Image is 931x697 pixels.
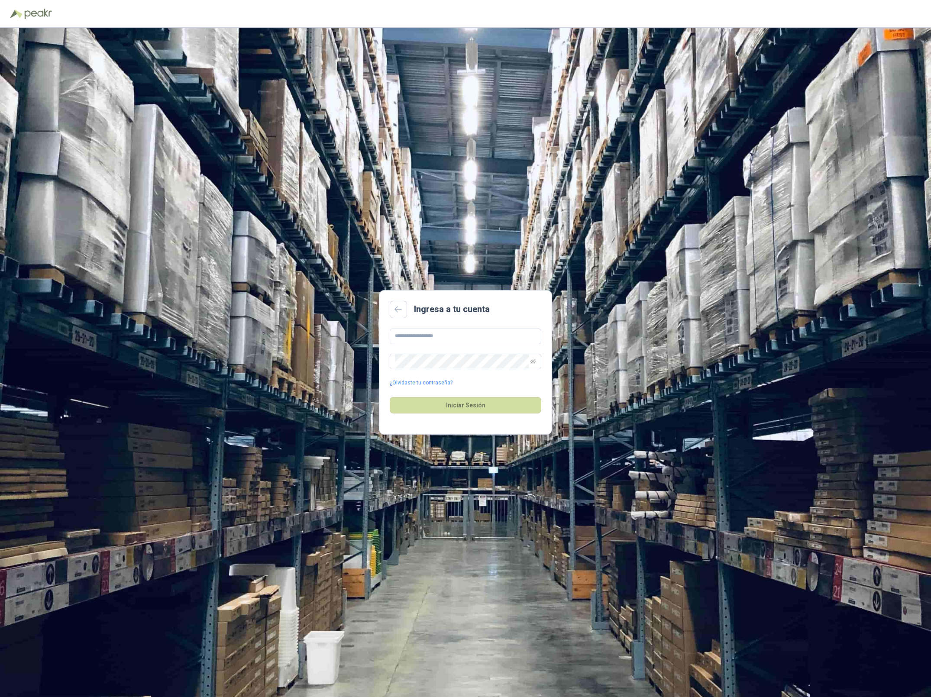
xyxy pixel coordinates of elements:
h2: Ingresa a tu cuenta [414,303,490,316]
span: eye-invisible [530,359,536,364]
img: Logo [10,10,23,18]
img: Peakr [24,9,52,19]
button: Iniciar Sesión [390,397,541,413]
a: ¿Olvidaste tu contraseña? [390,379,453,387]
